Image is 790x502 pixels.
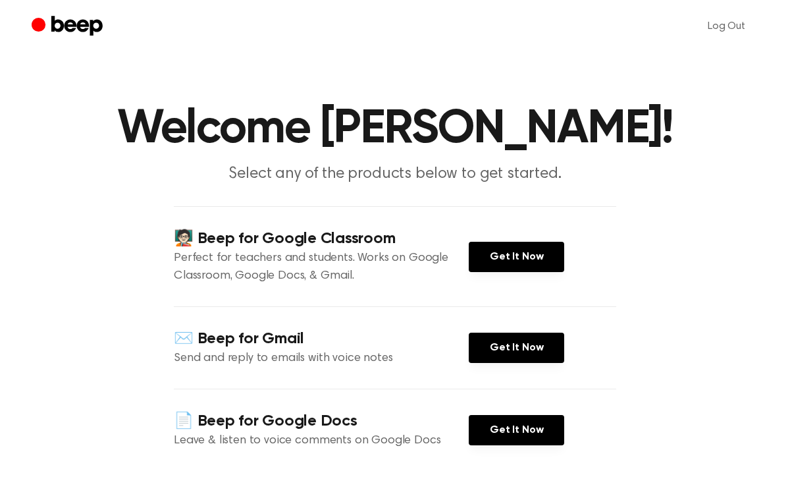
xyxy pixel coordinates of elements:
[174,228,469,250] h4: 🧑🏻‍🏫 Beep for Google Classroom
[174,410,469,432] h4: 📄 Beep for Google Docs
[174,432,469,450] p: Leave & listen to voice comments on Google Docs
[174,328,469,350] h4: ✉️ Beep for Gmail
[58,105,732,153] h1: Welcome [PERSON_NAME]!
[469,415,564,445] a: Get It Now
[142,163,648,185] p: Select any of the products below to get started.
[469,333,564,363] a: Get It Now
[32,14,106,40] a: Beep
[174,250,469,285] p: Perfect for teachers and students. Works on Google Classroom, Google Docs, & Gmail.
[469,242,564,272] a: Get It Now
[695,11,758,42] a: Log Out
[174,350,469,368] p: Send and reply to emails with voice notes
